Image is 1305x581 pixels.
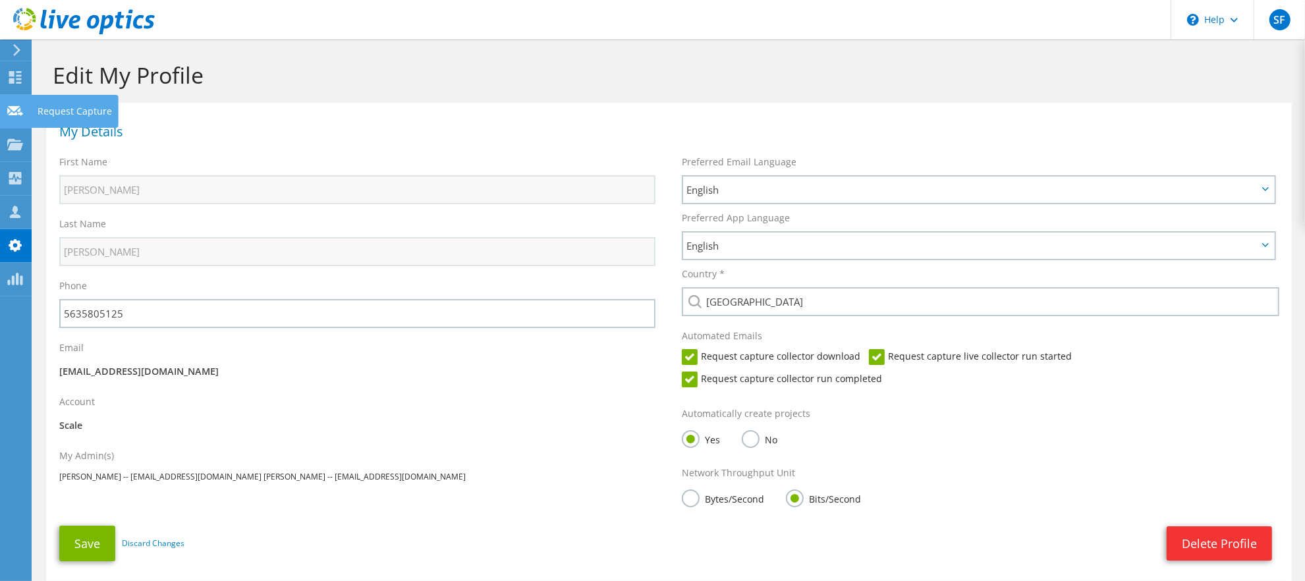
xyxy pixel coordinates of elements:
span: [PERSON_NAME] -- [EMAIL_ADDRESS][DOMAIN_NAME] [264,471,466,482]
label: Automated Emails [682,329,762,343]
label: Automatically create projects [682,407,810,420]
label: Request capture collector download [682,349,860,365]
label: Account [59,395,95,408]
label: Yes [682,430,720,447]
span: SF [1269,9,1291,30]
label: Country * [682,267,725,281]
label: First Name [59,155,107,169]
label: Last Name [59,217,106,231]
label: Phone [59,279,87,292]
label: Email [59,341,84,354]
label: Preferred Email Language [682,155,796,169]
h1: My Details [59,125,1272,138]
label: Request capture live collector run started [869,349,1072,365]
label: No [742,430,777,447]
div: Request Capture [31,95,119,128]
a: Discard Changes [122,536,184,551]
p: Scale [59,418,655,433]
h1: Edit My Profile [53,61,1279,89]
label: Request capture collector run completed [682,372,882,387]
span: [PERSON_NAME] -- [EMAIL_ADDRESS][DOMAIN_NAME] [59,471,262,482]
label: Bytes/Second [682,489,764,506]
a: Delete Profile [1167,526,1272,561]
span: English [686,182,1257,198]
label: Preferred App Language [682,211,790,225]
label: Network Throughput Unit [682,466,795,480]
button: Save [59,526,115,561]
svg: \n [1187,14,1199,26]
p: [EMAIL_ADDRESS][DOMAIN_NAME] [59,364,655,379]
span: English [686,238,1257,254]
label: Bits/Second [786,489,861,506]
label: My Admin(s) [59,449,114,462]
